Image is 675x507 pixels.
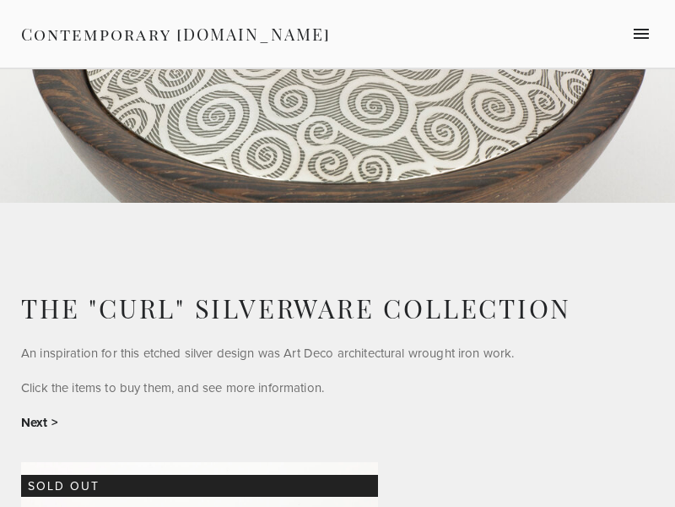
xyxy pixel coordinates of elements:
[21,377,654,399] p: Click the items to buy them, and see more information.
[21,17,331,51] h1: Contemporary [DOMAIN_NAME]
[21,413,58,431] a: Next >
[21,475,378,497] div: Sold out
[21,292,654,324] h1: The "Curl" Silverware Collection
[21,342,654,364] p: An inspiration for this etched silver design was Art Deco architectural wrought iron work.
